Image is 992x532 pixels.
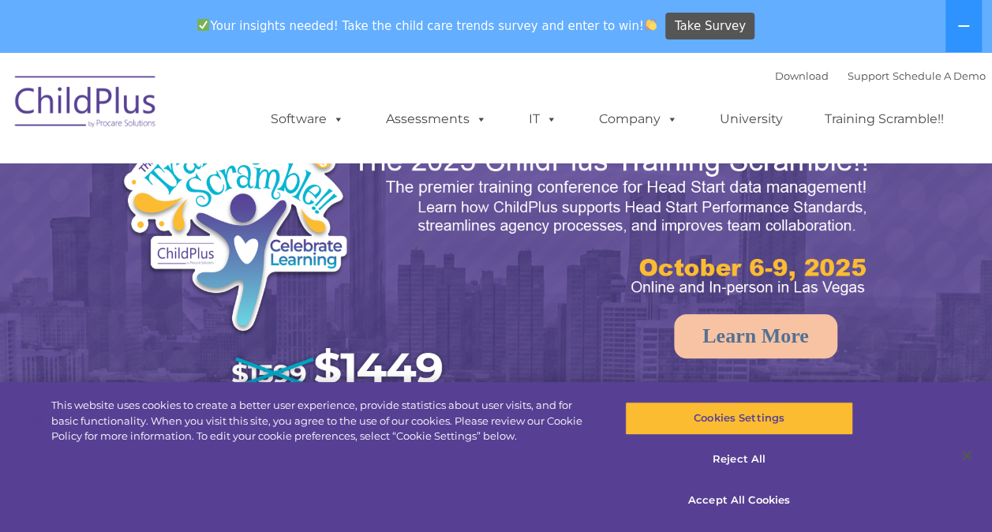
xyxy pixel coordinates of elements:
button: Accept All Cookies [625,483,853,516]
img: ChildPlus by Procare Solutions [7,65,165,144]
span: Your insights needed! Take the child care trends survey and enter to win! [191,10,664,41]
button: Reject All [625,443,853,476]
button: Close [949,438,984,473]
span: Last name [219,104,268,116]
img: ✅ [197,19,209,31]
a: Download [775,69,829,82]
a: Take Survey [665,13,754,40]
span: Take Survey [675,13,746,40]
a: University [704,103,799,135]
img: 👏 [645,19,657,31]
a: Support [848,69,889,82]
a: Company [583,103,694,135]
a: Learn More [674,314,837,358]
div: This website uses cookies to create a better user experience, provide statistics about user visit... [51,398,595,444]
font: | [775,69,986,82]
span: Phone number [219,169,286,181]
a: Assessments [370,103,503,135]
a: Training Scramble!! [809,103,960,135]
button: Cookies Settings [625,402,853,435]
a: Software [255,103,360,135]
a: IT [513,103,573,135]
a: Schedule A Demo [893,69,986,82]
